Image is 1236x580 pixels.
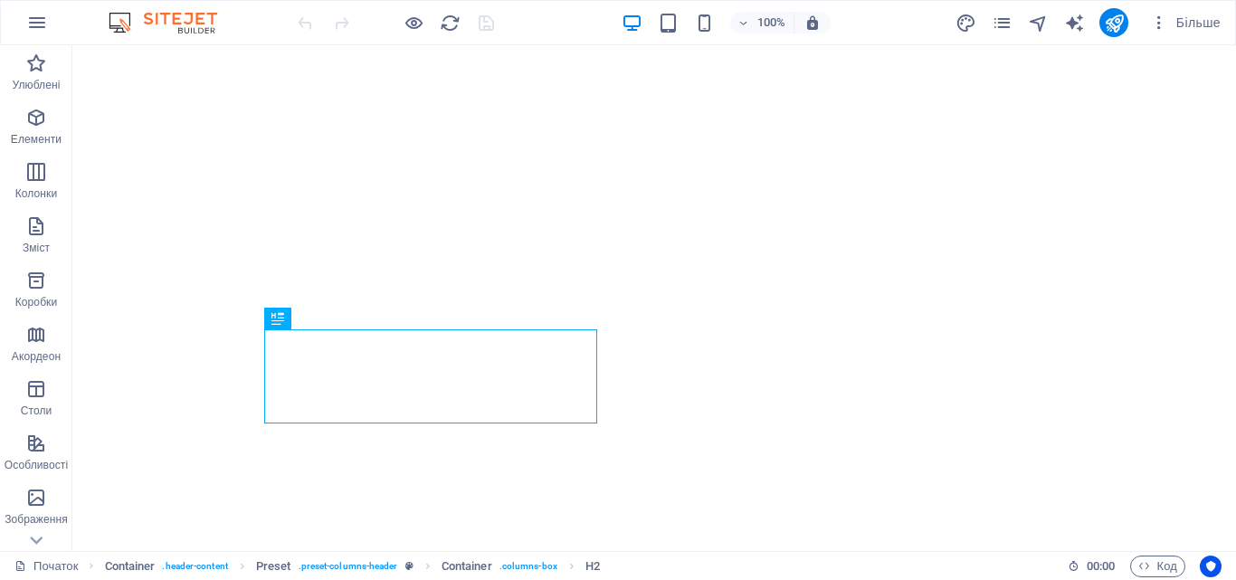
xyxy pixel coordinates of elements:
font: Особливості [5,459,69,471]
button: Орієнтований на користувача [1200,556,1222,577]
font: Столи [21,404,52,417]
font: Елементи [11,133,62,146]
button: опублікувати [1099,8,1128,37]
span: Click to select. Double-click to edit [442,556,492,577]
button: навігатор [1027,12,1049,33]
font: Код [1157,559,1177,573]
font: Колонки [15,187,58,200]
i: Дизайн (Ctrl+Alt+Y) [956,13,976,33]
span: . preset-columns-header [299,556,398,577]
button: генератор_тексту [1063,12,1085,33]
nav: хлібні крихти [105,556,601,577]
font: Зміст [23,242,50,254]
button: 100% [730,12,794,33]
font: Початок [33,559,78,573]
i: Опублікувати [1104,13,1125,33]
button: сторінки [991,12,1013,33]
button: перезавантажити [439,12,461,33]
font: Улюблені [12,79,60,91]
font: 00:00 [1087,559,1115,573]
h6: Час сеансу [1068,556,1116,577]
button: дизайн [955,12,976,33]
font: Більше [1176,15,1221,30]
a: Натисніть, щоб скасувати вибір. Двічі клацніть, щоб відкрити сторінки. [14,556,78,577]
span: . columns-box [499,556,557,577]
span: Click to select. Double-click to edit [105,556,156,577]
font: Акордеон [12,350,61,363]
span: Click to select. Double-click to edit [585,556,600,577]
img: Логотип редактора [104,12,240,33]
button: Код [1130,556,1185,577]
button: Більше [1143,8,1228,37]
i: This element is a customizable preset [405,561,414,571]
i: Сторінки (Ctrl+Alt+S) [992,13,1013,33]
font: 100% [757,15,785,29]
i: Перезавантажити сторінку [440,13,461,33]
i: Під час зміни розміру автоматично налаштовується рівень масштабування відповідно до вибраного при... [804,14,821,31]
button: Натисніть тут, щоб вийти з режиму попереднього перегляду та продовжити редагування [403,12,424,33]
i: Навігатор [1028,13,1049,33]
span: . header-content [162,556,227,577]
font: Коробки [15,296,58,309]
span: Click to select. Double-click to edit [256,556,291,577]
i: ШІ-письменник [1064,13,1085,33]
font: Зображення [5,513,68,526]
